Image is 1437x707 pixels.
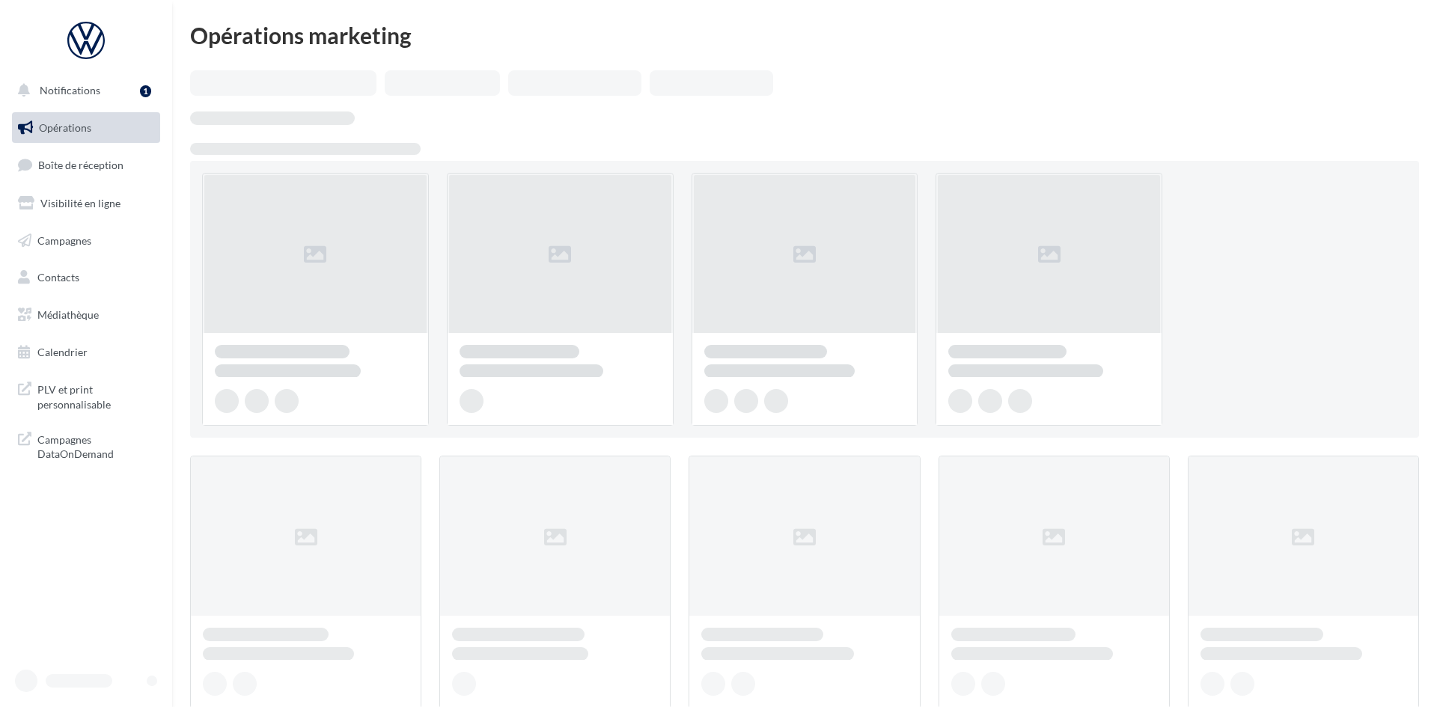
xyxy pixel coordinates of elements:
[9,423,163,468] a: Campagnes DataOnDemand
[9,337,163,368] a: Calendrier
[190,24,1419,46] div: Opérations marketing
[9,299,163,331] a: Médiathèque
[9,75,157,106] button: Notifications 1
[9,373,163,417] a: PLV et print personnalisable
[37,429,154,462] span: Campagnes DataOnDemand
[140,85,151,97] div: 1
[9,188,163,219] a: Visibilité en ligne
[37,346,88,358] span: Calendrier
[38,159,123,171] span: Boîte de réception
[40,197,120,209] span: Visibilité en ligne
[40,84,100,97] span: Notifications
[9,225,163,257] a: Campagnes
[9,262,163,293] a: Contacts
[9,149,163,181] a: Boîte de réception
[37,271,79,284] span: Contacts
[9,112,163,144] a: Opérations
[37,379,154,411] span: PLV et print personnalisable
[39,121,91,134] span: Opérations
[37,233,91,246] span: Campagnes
[37,308,99,321] span: Médiathèque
